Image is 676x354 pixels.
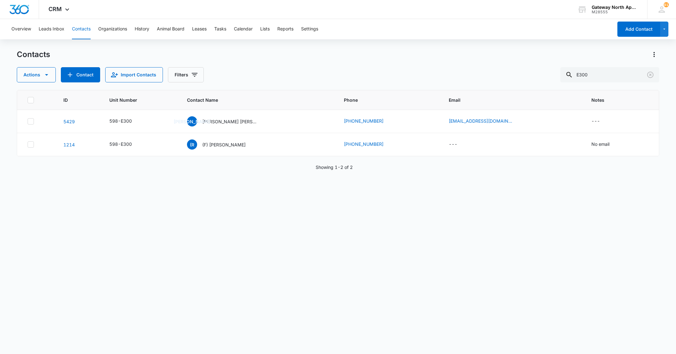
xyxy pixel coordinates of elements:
button: Leases [192,19,207,39]
a: [EMAIL_ADDRESS][DOMAIN_NAME] [449,118,512,124]
button: Reports [277,19,293,39]
button: Import Contacts [105,67,163,82]
h1: Contacts [17,50,50,59]
a: [PHONE_NUMBER] [344,141,383,147]
button: Add Contact [617,22,660,37]
span: Unit Number [109,97,172,103]
span: Phone [344,97,424,103]
button: Settings [301,19,318,39]
input: Search Contacts [560,67,659,82]
div: Unit Number - 598-E300 - Select to Edit Field [109,141,143,148]
div: Notes - - Select to Edit Field [591,118,611,125]
div: --- [591,118,600,125]
button: Organizations [98,19,127,39]
span: Email [449,97,567,103]
a: [PHONE_NUMBER] [344,118,383,124]
div: --- [449,141,457,148]
span: ID [63,97,85,103]
div: Email - - Select to Edit Field [449,141,469,148]
button: Actions [17,67,56,82]
div: Contact Name - Jesus Andres Villamizar Pinzon & Yorley Rueda Ortiz & Yuleidy Alexandra Reyes Rued... [187,116,271,126]
span: CRM [48,6,62,12]
span: [PERSON_NAME] [187,116,197,126]
button: Contacts [72,19,91,39]
span: Notes [591,97,648,103]
button: Tasks [214,19,226,39]
button: History [135,19,149,39]
div: Contact Name - (F) Randi Hiles - Select to Edit Field [187,139,257,150]
div: notifications count [664,2,669,7]
button: Add Contact [61,67,100,82]
button: Overview [11,19,31,39]
div: Unit Number - 598-E300 - Select to Edit Field [109,118,143,125]
button: Clear [645,70,655,80]
div: account id [592,10,638,14]
div: account name [592,5,638,10]
p: Showing 1-2 of 2 [316,164,353,171]
button: Filters [168,67,204,82]
div: No email [591,141,609,147]
div: Email - jesuspinzon@gmail.com - Select to Edit Field [449,118,524,125]
button: Leads Inbox [39,19,64,39]
span: Contact Name [187,97,319,103]
a: Navigate to contact details page for Jesus Andres Villamizar Pinzon & Yorley Rueda Ortiz & Yuleid... [63,119,75,124]
div: 598-E300 [109,118,132,124]
button: Lists [260,19,270,39]
div: Notes - No email - Select to Edit Field [591,141,621,148]
div: Phone - (253) 370-2770 - Select to Edit Field [344,141,395,148]
span: 91 [664,2,669,7]
a: Navigate to contact details page for (F) Randi Hiles [63,142,75,147]
div: Phone - (720) 635-4086 - Select to Edit Field [344,118,395,125]
button: Calendar [234,19,253,39]
span: (R [187,139,197,150]
div: 598-E300 [109,141,132,147]
button: Actions [649,49,659,60]
p: (F) [PERSON_NAME] [202,141,246,148]
p: [PERSON_NAME] [PERSON_NAME] & [PERSON_NAME] & [PERSON_NAME] [PERSON_NAME] [202,118,259,125]
button: Animal Board [157,19,184,39]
